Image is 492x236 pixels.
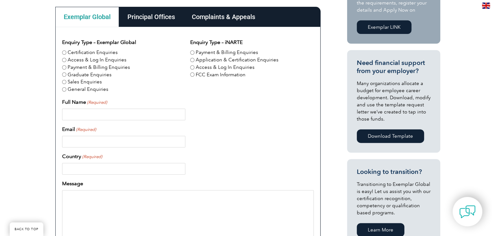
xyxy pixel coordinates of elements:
[196,49,258,56] label: Payment & Billing Enquiries
[62,180,83,188] label: Message
[196,56,279,64] label: Application & Certification Enquiries
[68,86,108,93] label: General Enquiries
[62,125,96,133] label: Email
[82,154,102,160] span: (Required)
[357,181,431,216] p: Transitioning to Exemplar Global is easy! Let us assist you with our certification recognition, c...
[190,38,243,46] legend: Enquiry Type – iNARTE
[68,64,130,71] label: Payment & Billing Enquiries
[357,20,411,34] a: Exemplar LINK
[183,7,264,27] div: Complaints & Appeals
[62,98,107,106] label: Full Name
[75,126,96,133] span: (Required)
[62,153,102,160] label: Country
[68,71,112,79] label: Graduate Enquiries
[62,38,136,46] legend: Enquiry Type – Exemplar Global
[196,71,246,79] label: FCC Exam Information
[55,7,119,27] div: Exemplar Global
[482,3,490,9] img: en
[357,129,424,143] a: Download Template
[357,59,431,75] h3: Need financial support from your employer?
[68,56,126,64] label: Access & Log In Enquiries
[357,168,431,176] h3: Looking to transition?
[196,64,255,71] label: Access & Log In Enquiries
[10,222,43,236] a: BACK TO TOP
[68,78,102,86] label: Sales Enquiries
[459,204,476,220] img: contact-chat.png
[357,80,431,123] p: Many organizations allocate a budget for employee career development. Download, modify and use th...
[86,99,107,106] span: (Required)
[119,7,183,27] div: Principal Offices
[68,49,118,56] label: Certification Enquiries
